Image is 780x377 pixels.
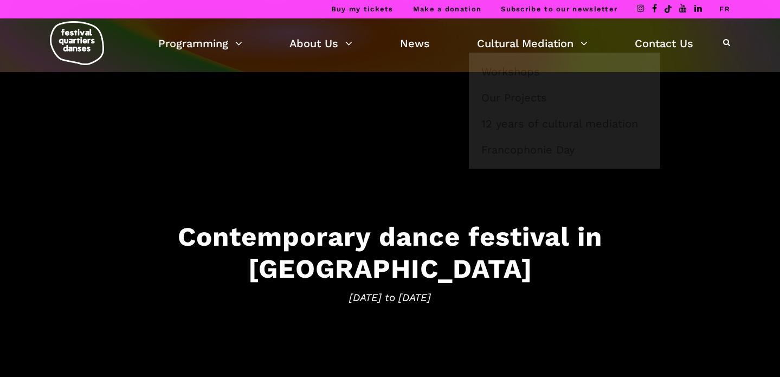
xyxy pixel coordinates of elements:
h3: Contemporary dance festival in [GEOGRAPHIC_DATA] [54,220,726,284]
a: 12 years of cultural mediation [475,111,654,136]
a: News [400,34,430,53]
span: [DATE] to [DATE] [54,290,726,306]
a: Buy my tickets [331,5,394,13]
a: Programming [158,34,242,53]
a: FR [719,5,730,13]
a: Contact Us [635,34,693,53]
a: About Us [289,34,352,53]
a: Workshops [475,59,654,84]
a: Francophonie Day [475,137,654,162]
a: Subscribe to our newsletter [501,5,617,13]
a: Cultural Mediation [477,34,588,53]
a: Make a donation [413,5,482,13]
a: Our Projects [475,85,654,110]
img: logo-fqd-med [50,21,104,65]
